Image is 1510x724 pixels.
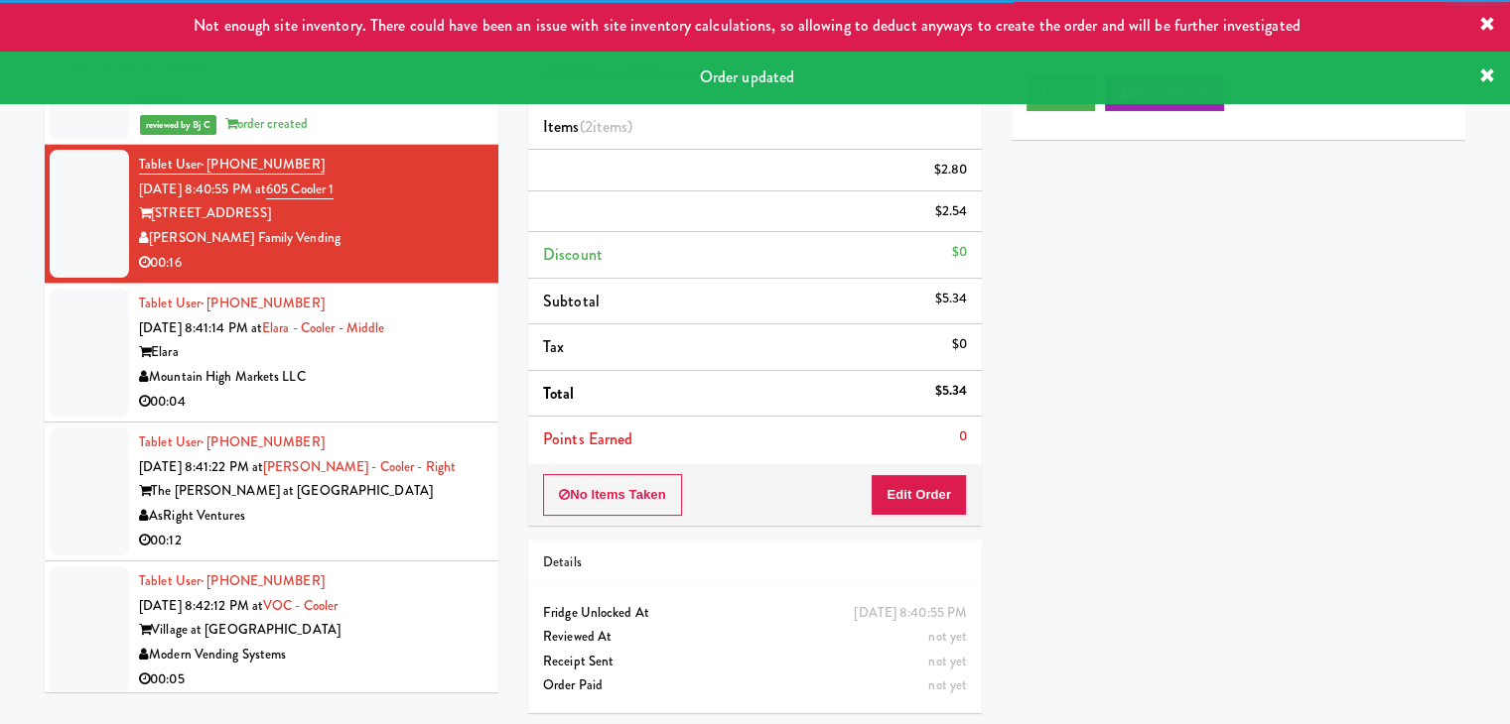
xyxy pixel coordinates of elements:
[543,290,600,312] span: Subtotal
[139,226,483,251] div: [PERSON_NAME] Family Vending
[543,625,967,650] div: Reviewed At
[139,596,263,615] span: [DATE] 8:42:12 PM at
[139,571,325,590] a: Tablet User· [PHONE_NUMBER]
[139,618,483,643] div: Village at [GEOGRAPHIC_DATA]
[201,294,325,312] span: · [PHONE_NUMBER]
[263,596,338,615] a: VOC - Cooler
[139,457,263,476] span: [DATE] 8:41:22 PM at
[593,115,628,138] ng-pluralize: items
[194,14,1300,37] span: Not enough site inventory. There could have been an issue with site inventory calculations, so al...
[543,673,967,698] div: Order Paid
[871,474,967,516] button: Edit Order
[225,114,308,133] span: order created
[139,318,262,337] span: [DATE] 8:41:14 PM at
[543,115,632,138] span: Items
[139,155,325,175] a: Tablet User· [PHONE_NUMBER]
[139,201,483,226] div: [STREET_ADDRESS]
[543,427,632,450] span: Points Earned
[700,65,794,88] span: Order updated
[854,601,967,626] div: [DATE] 8:40:55 PM
[934,158,968,182] div: $2.80
[262,318,384,337] a: Elara - Cooler - Middle
[201,432,325,451] span: · [PHONE_NUMBER]
[928,627,967,646] span: not yet
[139,365,483,390] div: Mountain High Markets LLC
[543,601,967,626] div: Fridge Unlocked At
[139,180,266,198] span: [DATE] 8:40:55 PM at
[580,115,633,138] span: (2 )
[139,294,325,312] a: Tablet User· [PHONE_NUMBER]
[139,479,483,504] div: The [PERSON_NAME] at [GEOGRAPHIC_DATA]
[928,652,967,670] span: not yet
[543,382,575,405] span: Total
[543,243,603,266] span: Discount
[543,650,967,674] div: Receipt Sent
[140,115,216,135] span: reviewed by Bj C
[45,561,498,700] li: Tablet User· [PHONE_NUMBER][DATE] 8:42:12 PM atVOC - CoolerVillage at [GEOGRAPHIC_DATA]Modern Ven...
[959,424,967,449] div: 0
[139,432,325,451] a: Tablet User· [PHONE_NUMBER]
[201,571,325,590] span: · [PHONE_NUMBER]
[543,550,967,575] div: Details
[45,145,498,284] li: Tablet User· [PHONE_NUMBER][DATE] 8:40:55 PM at605 Cooler 1[STREET_ADDRESS][PERSON_NAME] Family V...
[935,379,968,404] div: $5.34
[201,155,325,174] span: · [PHONE_NUMBER]
[935,199,968,224] div: $2.54
[952,240,967,265] div: $0
[935,287,968,311] div: $5.34
[266,180,334,199] a: 605 Cooler 1
[928,675,967,694] span: not yet
[45,284,498,422] li: Tablet User· [PHONE_NUMBER][DATE] 8:41:14 PM atElara - Cooler - MiddleElaraMountain High Markets ...
[139,251,483,276] div: 00:16
[139,340,483,365] div: Elara
[45,422,498,561] li: Tablet User· [PHONE_NUMBER][DATE] 8:41:22 PM at[PERSON_NAME] - Cooler - RightThe [PERSON_NAME] at...
[952,332,967,357] div: $0
[139,643,483,667] div: Modern Vending Systems
[139,504,483,529] div: AsRight Ventures
[139,390,483,415] div: 00:04
[139,667,483,692] div: 00:05
[543,335,564,358] span: Tax
[263,457,456,476] a: [PERSON_NAME] - Cooler - Right
[543,474,682,516] button: No Items Taken
[139,529,483,553] div: 00:12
